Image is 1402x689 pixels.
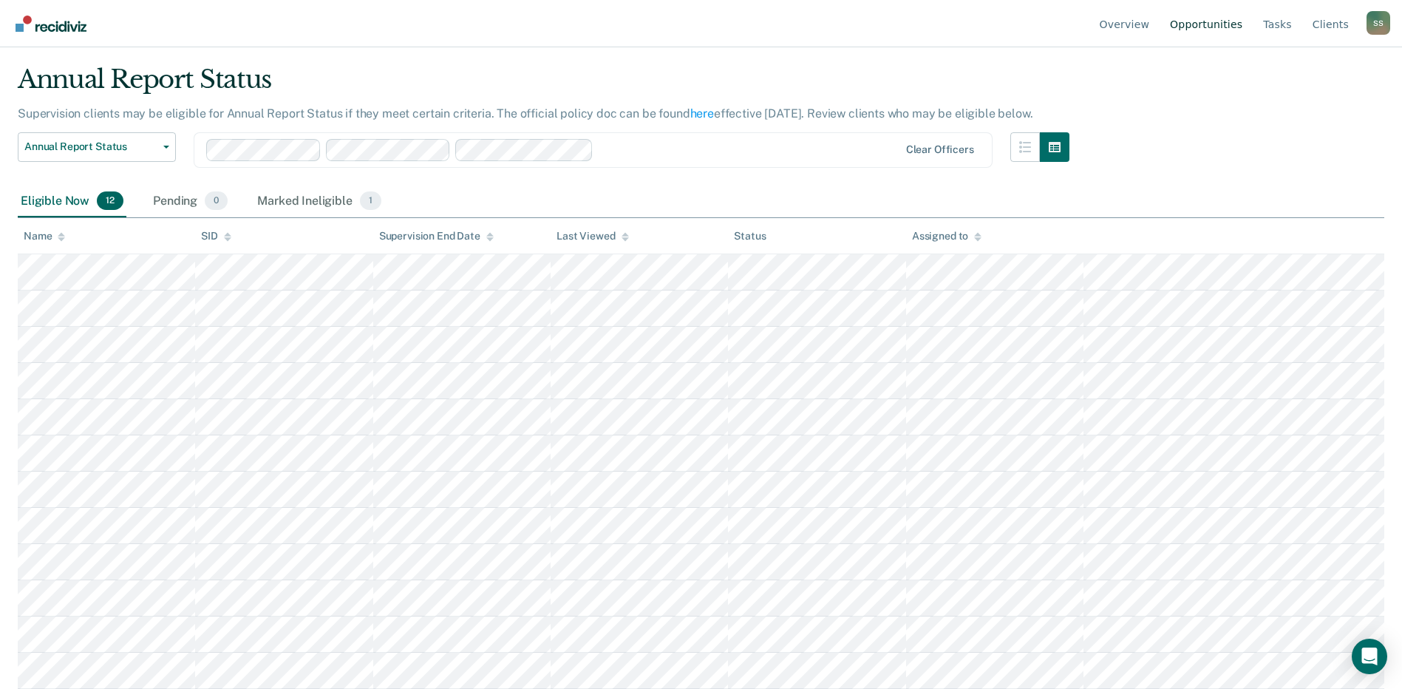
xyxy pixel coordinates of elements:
div: Eligible Now12 [18,186,126,218]
div: Pending0 [150,186,231,218]
div: Clear officers [906,143,974,156]
a: here [690,106,714,121]
div: Annual Report Status [18,64,1069,106]
div: Last Viewed [557,230,628,242]
p: Supervision clients may be eligible for Annual Report Status if they meet certain criteria. The o... [18,106,1032,121]
div: Assigned to [912,230,981,242]
span: 0 [205,191,228,211]
div: Status [734,230,766,242]
span: 1 [360,191,381,211]
div: Open Intercom Messenger [1352,639,1387,674]
img: Recidiviz [16,16,86,32]
div: Supervision End Date [379,230,494,242]
div: S S [1367,11,1390,35]
div: Name [24,230,65,242]
span: 12 [97,191,123,211]
div: Marked Ineligible1 [254,186,384,218]
button: Annual Report Status [18,132,176,162]
div: SID [201,230,231,242]
button: Profile dropdown button [1367,11,1390,35]
span: Annual Report Status [24,140,157,153]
